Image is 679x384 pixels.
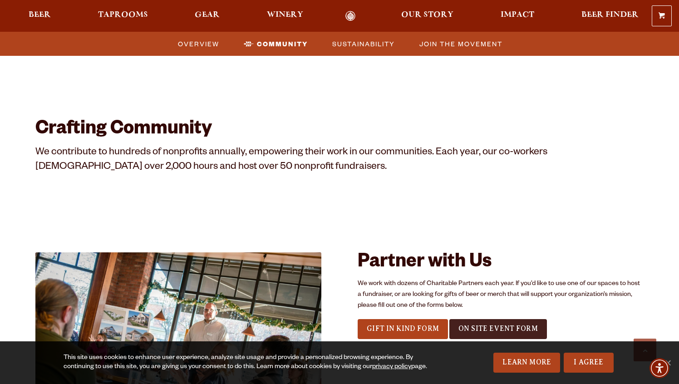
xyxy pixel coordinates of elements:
[35,146,644,175] p: We contribute to hundreds of nonprofits annually, empowering their work in our communities. Each ...
[178,37,219,50] span: Overview
[98,11,148,19] span: Taprooms
[367,325,439,333] span: Gift In Kind Form
[564,353,614,373] a: I Agree
[29,11,51,19] span: Beer
[395,11,459,21] a: Our Story
[238,37,312,50] a: Community
[267,11,303,19] span: Winery
[414,37,507,50] a: Join the Movement
[401,11,453,19] span: Our Story
[634,339,656,361] a: Scroll to top
[64,354,444,372] div: This site uses cookies to enhance user experience, analyze site usage and provide a personalized ...
[458,325,538,333] span: On Site Event Form
[449,319,547,339] a: On Site Event Form
[581,11,639,19] span: Beer Finder
[649,358,669,378] div: Accessibility Menu
[23,11,57,21] a: Beer
[372,364,411,371] a: privacy policy
[334,11,368,21] a: Odell Home
[493,353,560,373] a: Learn More
[195,11,220,19] span: Gear
[92,11,154,21] a: Taprooms
[576,11,645,21] a: Beer Finder
[358,319,448,339] a: Gift In Kind Form
[495,11,540,21] a: Impact
[332,37,395,50] span: Sustainability
[261,11,309,21] a: Winery
[172,37,224,50] a: Overview
[327,37,399,50] a: Sustainability
[35,119,644,141] h2: Crafting Community
[419,37,502,50] span: Join the Movement
[358,252,644,274] h2: Partner with Us
[358,279,644,311] p: We work with dozens of Charitable Partners each year. If you’d like to use one of our spaces to h...
[189,11,226,21] a: Gear
[501,11,534,19] span: Impact
[257,37,308,50] span: Community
